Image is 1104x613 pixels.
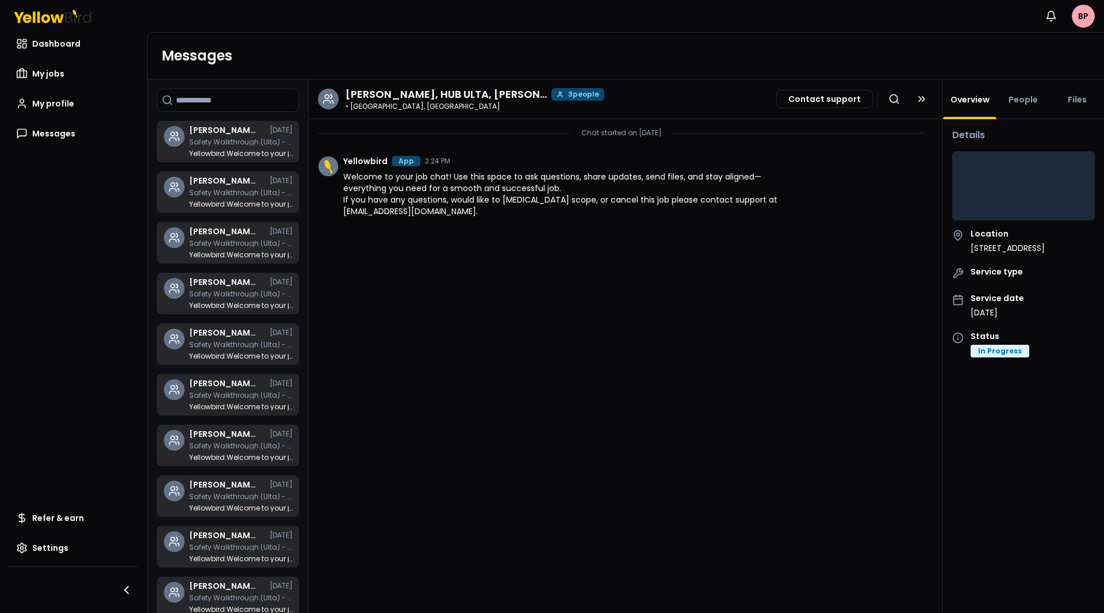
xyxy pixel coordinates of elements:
a: People [1002,94,1045,105]
iframe: Job Location [953,152,1094,221]
time: [DATE] [270,582,293,589]
a: Refer & earn [9,507,138,530]
h4: Service type [971,268,1023,276]
h4: Location [971,230,1045,238]
p: Safety Walkthrough (Ulta) - 1287 - Chicago, Pulaski Promenade (1 of 5 jobs) Bundle 23 [189,341,293,348]
p: Welcome to your job chat! Use this space to ask questions, share updates, send files, and stay al... [189,555,293,562]
h3: Brian Paha, HUB ULTA, Bayyinah Francies [189,481,258,489]
span: Yellowbird [343,157,388,165]
p: Welcome to your job chat! Use this space to ask questions, share updates, send files, and stay al... [189,150,293,157]
p: Safety Walkthrough (Ulta) - 23 - Chicago, North & Sheffield Commons (2 of 6 jobs) Bundle 22 [189,493,293,500]
time: [DATE] [270,481,293,488]
a: Overview [944,94,996,105]
time: [DATE] [270,329,293,336]
time: [DATE] [270,177,293,184]
h4: Status [971,332,1029,340]
a: My profile [9,92,138,115]
h3: Brian Paha, HUB ULTA, Bayyinah Francies [189,329,258,337]
button: Contact support [776,90,873,108]
a: Messages [9,122,138,145]
p: Safety Walkthrough (Ulta) - 40 - Norridge, The Gap Shopping Center (4 of 5 jobs) Bundle 23 [189,139,293,146]
time: [DATE] [270,127,293,134]
p: Safety Walkthrough (Ulta) - 1138 - Chicago, Wicker Park Commons (1 of 6 jobs) Bundle 22 [189,392,293,399]
p: Welcome to your job chat! Use this space to ask questions, share updates, send files, and stay al... [189,252,293,258]
p: • [GEOGRAPHIC_DATA], [GEOGRAPHIC_DATA] [346,103,604,110]
p: Safety Walkthrough (Ulta) - 668 - Chicago, Harper Court (2 of 5 jobs) Bundle 23 [189,291,293,298]
div: App [392,156,420,166]
p: Welcome to your job chat! Use this space to ask questions, share updates, send files, and stay al... [189,302,293,309]
span: BP [1072,5,1095,28]
span: My jobs [32,68,64,79]
time: [DATE] [270,279,293,285]
time: [DATE] [270,431,293,437]
p: Safety Walkthrough (Ulta) - 137 - Skokie, Village Crossing Shopping Center (5 of 5 jobs) Bundle 23 [189,240,293,247]
time: 2:24 PM [425,158,450,165]
a: [PERSON_NAME], HUB ULTA, [PERSON_NAME][DATE]Safety Walkthrough (Ulta) - [GEOGRAPHIC_DATA], [GEOGR... [157,172,299,213]
h3: Brian Paha, HUB ULTA, Bayyinah Francies [189,430,258,438]
h3: Brian Paha, HUB ULTA, Bayyinah Francies [189,531,258,539]
span: Welcome to your job chat! Use this space to ask questions, share updates, send files, and stay al... [343,171,798,217]
h3: Brian Paha, HUB ULTA, Bayyinah Francies [346,89,547,100]
p: Welcome to your job chat! Use this space to ask questions, share updates, send files, and stay al... [189,454,293,461]
p: [DATE] [971,307,1024,318]
a: Files [1061,94,1094,105]
time: [DATE] [270,380,293,387]
h3: Brian Paha, HUB ULTA, Bayyinah Francies [189,126,258,134]
a: [PERSON_NAME], HUB ULTA, [PERSON_NAME][DATE]Safety Walkthrough (Ulta) - 1287 - [GEOGRAPHIC_DATA],... [157,323,299,365]
a: My jobs [9,62,138,85]
h1: Messages [162,47,1090,65]
span: Settings [32,542,68,554]
span: Dashboard [32,38,80,50]
p: Safety Walkthrough (Ulta) - 44 - Chicago, Clark & Wellington Shopping Center (6 of 6 jobs) Bundle 22 [189,544,293,551]
h3: Brian Paha, HUB ULTA, Bayyinah Francies [189,278,258,286]
a: [PERSON_NAME], HUB ULTA, [PERSON_NAME][DATE]Safety Walkthrough (Ulta) - 423 - [GEOGRAPHIC_DATA], ... [157,425,299,466]
p: Safety Walkthrough (Ulta) - 662 - Chicago, The Gateway Center (3 of 6 jobs) Bundle 22 [189,595,293,601]
a: [PERSON_NAME], HUB ULTA, [PERSON_NAME][DATE]Safety Walkthrough (Ulta) - 23 - [GEOGRAPHIC_DATA], N... [157,475,299,517]
a: Settings [9,536,138,559]
p: Safety Walkthrough (Ulta) - 423 - Chicago, Roosevelt Collection (5 of 6 jobs) Bundle 22 [189,443,293,450]
p: Welcome to your job chat! Use this space to ask questions, share updates, send files, and stay al... [189,606,293,613]
span: Messages [32,128,75,139]
span: Refer & earn [32,512,84,524]
h4: Service date [971,294,1024,302]
h3: Brian Paha, HUB ULTA, Bayyinah Francies [189,379,258,387]
time: [DATE] [270,532,293,539]
span: My profile [32,98,74,109]
p: [STREET_ADDRESS] [971,242,1045,254]
a: [PERSON_NAME], HUB ULTA, [PERSON_NAME][DATE]Safety Walkthrough (Ulta) - 668 - [GEOGRAPHIC_DATA], ... [157,273,299,314]
a: [PERSON_NAME], HUB ULTA, [PERSON_NAME][DATE]Safety Walkthrough (Ulta) - 44 - [GEOGRAPHIC_DATA], [... [157,526,299,568]
h3: Brian Paha, HUB ULTA, Bayyinah Francies [189,582,258,590]
a: [PERSON_NAME], HUB ULTA, [PERSON_NAME][DATE]Safety Walkthrough (Ulta) - 1138 - [GEOGRAPHIC_DATA],... [157,374,299,416]
h3: Brian Paha, HUB ULTA, Bayyinah Francies [189,177,258,185]
p: Welcome to your job chat! Use this space to ask questions, share updates, send files, and stay al... [189,403,293,410]
h3: Brian Paha, HUB ULTA, Bayyinah Francies [189,227,258,235]
a: Dashboard [9,32,138,55]
time: [DATE] [270,228,293,235]
p: Welcome to your job chat! Use this space to ask questions, share updates, send files, and stay al... [189,353,293,360]
a: [PERSON_NAME], HUB ULTA, [PERSON_NAME][DATE]Safety Walkthrough (Ulta) - 137 - Skokie, [GEOGRAPHIC... [157,222,299,264]
h3: Details [952,128,1095,142]
p: Welcome to your job chat! Use this space to ask questions, share updates, send files, and stay al... [189,201,293,208]
p: Safety Walkthrough (Ulta) - 400 - River Forest, River Forest Town Center (3 of 5 jobs) Bundle 23 [189,189,293,196]
p: Welcome to your job chat! Use this space to ask questions, share updates, send files, and stay al... [189,505,293,512]
a: [PERSON_NAME], HUB ULTA, [PERSON_NAME][DATE]Safety Walkthrough (Ulta) - 40 - [GEOGRAPHIC_DATA], [... [157,121,299,162]
span: 3 people [568,91,599,98]
div: In Progress [971,345,1029,357]
p: Chat started on [DATE] [581,128,662,138]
